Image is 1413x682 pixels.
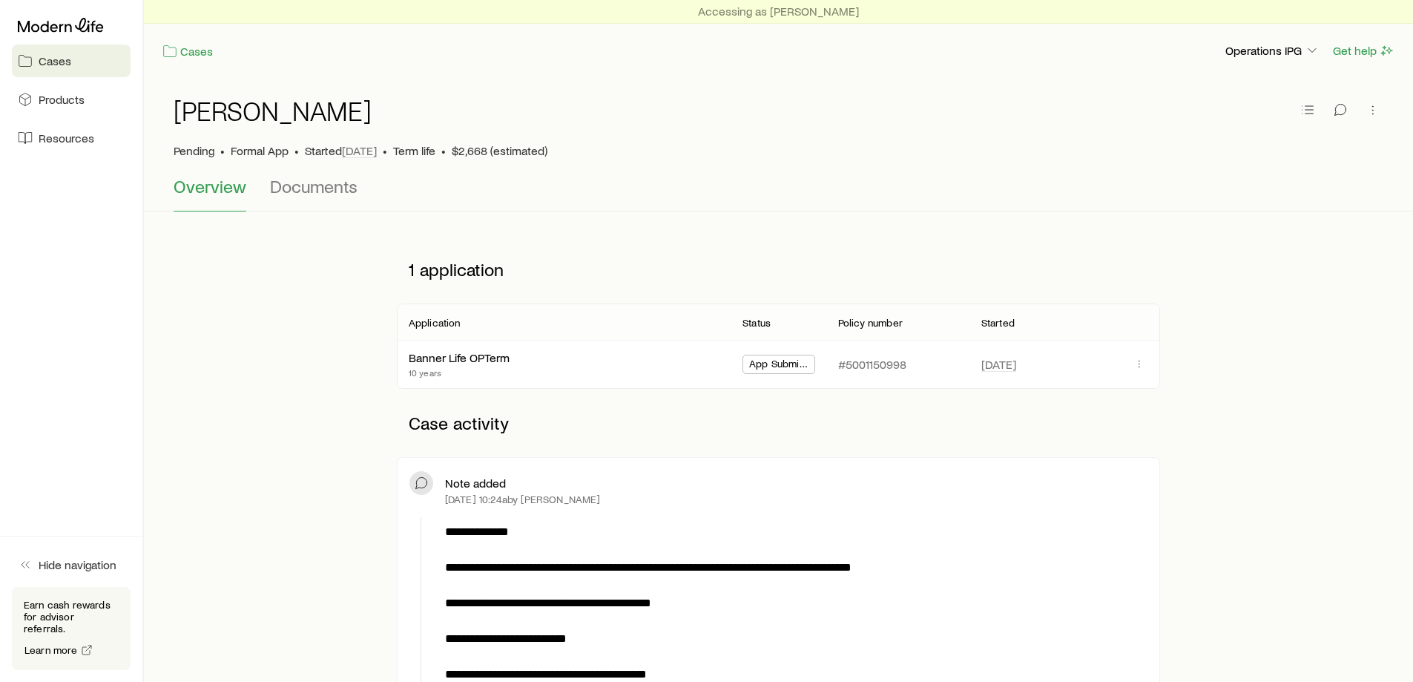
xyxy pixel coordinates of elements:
span: Documents [270,176,358,197]
span: Cases [39,53,71,68]
p: Accessing as [PERSON_NAME] [698,4,859,19]
p: Started [981,317,1015,329]
span: Hide navigation [39,557,116,572]
span: [DATE] [981,357,1016,372]
p: Case activity [397,401,1160,445]
button: Hide navigation [12,548,131,581]
span: • [441,143,446,158]
span: Learn more [24,645,78,655]
p: 1 application [397,247,1160,292]
p: Operations IPG [1225,43,1320,58]
a: Resources [12,122,131,154]
span: Products [39,92,85,107]
span: App Submitted [749,358,808,373]
p: 10 years [409,367,510,378]
span: Resources [39,131,94,145]
p: [DATE] 10:24a by [PERSON_NAME] [445,494,601,505]
span: • [220,143,225,158]
span: Term life [393,143,435,158]
button: Get help [1332,42,1395,59]
span: Overview [174,176,246,197]
p: Pending [174,143,214,158]
button: Operations IPG [1225,42,1320,60]
span: • [294,143,299,158]
div: Earn cash rewards for advisor referrals.Learn more [12,587,131,670]
p: Policy number [838,317,903,329]
p: Status [742,317,771,329]
a: Banner Life OPTerm [409,350,510,364]
p: Started [305,143,377,158]
a: Products [12,83,131,116]
a: Cases [162,43,214,60]
p: Note added [445,476,506,491]
span: $2,668 (estimated) [452,143,547,158]
p: Earn cash rewards for advisor referrals. [24,599,119,635]
div: Banner Life OPTerm [409,350,510,366]
h1: [PERSON_NAME] [174,96,372,125]
p: Application [409,317,461,329]
span: [DATE] [342,143,377,158]
div: Case details tabs [174,176,1383,212]
a: Cases [12,45,131,77]
p: #5001150998 [838,357,906,372]
span: • [383,143,387,158]
span: Formal App [231,143,289,158]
